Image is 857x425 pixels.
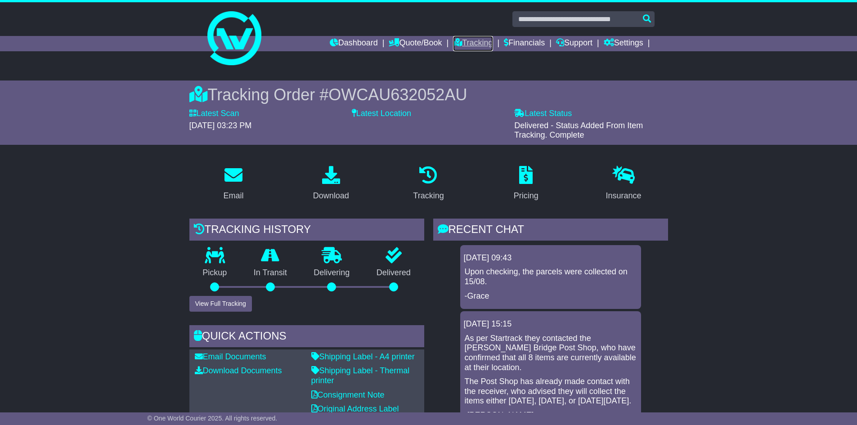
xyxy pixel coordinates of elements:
button: View Full Tracking [189,296,252,312]
div: Quick Actions [189,325,424,349]
div: Tracking history [189,219,424,243]
p: In Transit [240,268,301,278]
a: Shipping Label - Thermal printer [311,366,410,385]
div: Email [223,190,243,202]
span: © One World Courier 2025. All rights reserved. [148,415,278,422]
p: Delivering [301,268,363,278]
a: Download [307,163,355,205]
div: RECENT CHAT [433,219,668,243]
p: -[PERSON_NAME] [465,411,637,421]
a: Tracking [453,36,493,51]
p: Upon checking, the parcels were collected on 15/08. [465,267,637,286]
label: Latest Location [352,109,411,119]
a: Dashboard [330,36,378,51]
a: Financials [504,36,545,51]
p: Pickup [189,268,241,278]
p: -Grace [465,291,637,301]
a: Settings [604,36,643,51]
label: Latest Scan [189,109,239,119]
a: Quote/Book [389,36,442,51]
a: Insurance [600,163,647,205]
span: Delivered - Status Added From Item Tracking. Complete [514,121,643,140]
a: Pricing [508,163,544,205]
p: Delivered [363,268,424,278]
a: Download Documents [195,366,282,375]
div: Pricing [514,190,538,202]
p: As per Startrack they contacted the [PERSON_NAME] Bridge Post Shop, who have confirmed that all 8... [465,334,637,372]
span: OWCAU632052AU [328,85,467,104]
div: Download [313,190,349,202]
div: Tracking Order # [189,85,668,104]
a: Consignment Note [311,390,385,399]
a: Email [217,163,249,205]
div: [DATE] 15:15 [464,319,637,329]
a: Tracking [407,163,449,205]
div: Tracking [413,190,444,202]
p: The Post Shop has already made contact with the receiver, who advised they will collect the items... [465,377,637,406]
a: Support [556,36,592,51]
div: [DATE] 09:43 [464,253,637,263]
div: Insurance [606,190,642,202]
a: Email Documents [195,352,266,361]
a: Shipping Label - A4 printer [311,352,415,361]
span: [DATE] 03:23 PM [189,121,252,130]
a: Original Address Label [311,404,399,413]
label: Latest Status [514,109,572,119]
